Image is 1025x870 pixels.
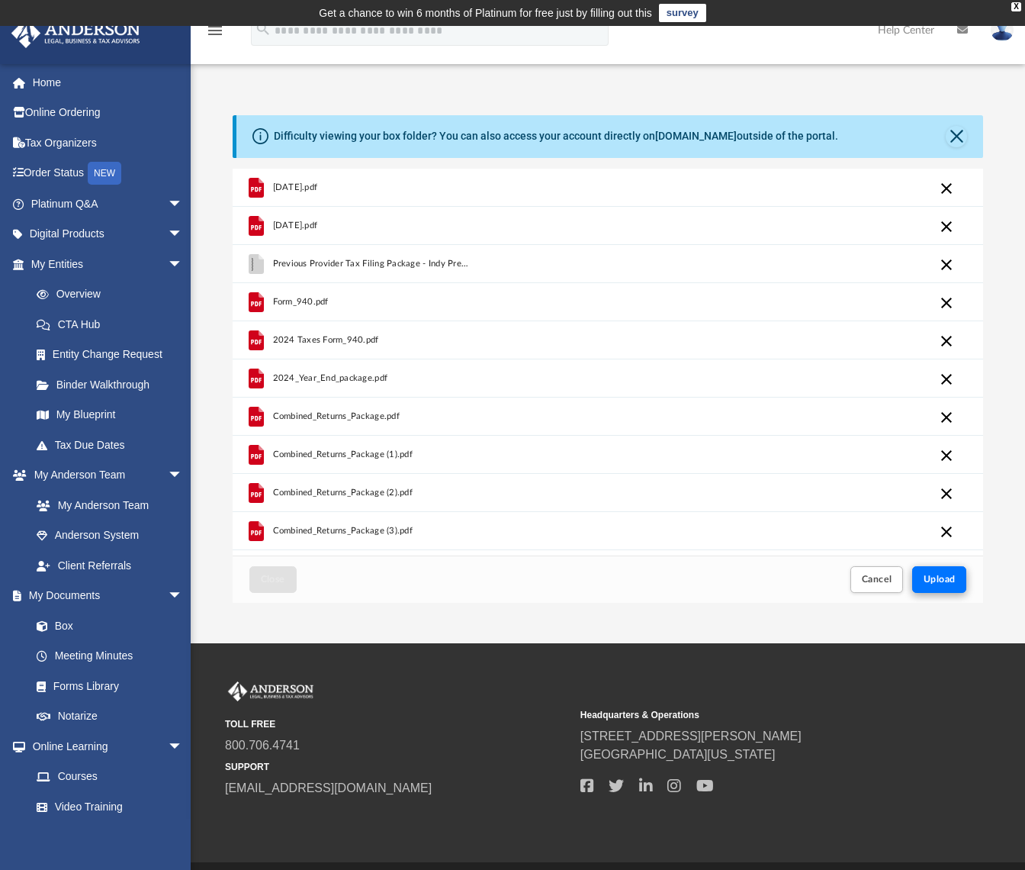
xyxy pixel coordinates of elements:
[21,611,191,641] a: Box
[272,373,387,383] span: 2024_Year_End_package.pdf
[21,762,198,792] a: Courses
[88,162,121,185] div: NEW
[937,256,956,274] button: Cancel this upload
[11,127,206,158] a: Tax Organizers
[168,581,198,612] span: arrow_drop_down
[21,309,206,340] a: CTA Hub
[21,400,198,430] a: My Blueprint
[580,748,776,761] a: [GEOGRAPHIC_DATA][US_STATE]
[937,294,956,312] button: Cancel this upload
[937,446,956,465] button: Cancel this upload
[249,566,297,593] button: Close
[21,671,191,701] a: Forms Library
[21,701,198,732] a: Notarize
[11,249,206,279] a: My Entitiesarrow_drop_down
[168,219,198,250] span: arrow_drop_down
[272,335,378,345] span: 2024 Taxes Form_940.pdf
[168,188,198,220] span: arrow_drop_down
[937,523,956,541] button: Cancel this upload
[21,340,206,370] a: Entity Change Request
[11,98,206,128] a: Online Ordering
[21,369,206,400] a: Binder Walkthrough
[225,717,570,731] small: TOLL FREE
[580,708,925,722] small: Headquarters & Operations
[21,490,191,520] a: My Anderson Team
[11,158,206,189] a: Order StatusNEW
[11,460,198,491] a: My Anderson Teamarrow_drop_down
[255,21,272,37] i: search
[924,575,956,584] span: Upload
[11,67,206,98] a: Home
[272,182,317,192] span: [DATE].pdf
[7,18,145,48] img: Anderson Advisors Platinum Portal
[272,221,317,230] span: [DATE].pdf
[937,332,956,350] button: Cancel this upload
[233,169,984,603] div: Upload
[319,4,652,22] div: Get a chance to win 6 months of Platinum for free just by filling out this
[272,449,412,459] span: Combined_Returns_Package (1).pdf
[21,520,198,551] a: Anderson System
[168,731,198,762] span: arrow_drop_down
[225,739,300,752] a: 800.706.4741
[168,249,198,280] span: arrow_drop_down
[862,575,892,584] span: Cancel
[937,408,956,427] button: Cancel this upload
[991,19,1014,41] img: User Pic
[655,130,737,142] a: [DOMAIN_NAME]
[233,169,984,556] div: grid
[937,370,956,388] button: Cancel this upload
[937,179,956,198] button: Cancel this upload
[11,731,198,762] a: Online Learningarrow_drop_down
[272,411,399,421] span: Combined_Returns_Package.pdf
[272,259,473,269] span: Previous Provider Tax Filing Package - Indy Prep.zip
[937,217,956,236] button: Cancel this upload
[206,21,224,40] i: menu
[272,297,328,307] span: Form_940.pdf
[206,29,224,40] a: menu
[168,460,198,491] span: arrow_drop_down
[11,188,206,219] a: Platinum Q&Aarrow_drop_down
[272,526,412,536] span: Combined_Returns_Package (3).pdf
[21,641,198,672] a: Meeting Minutes
[272,488,412,498] span: Combined_Returns_Package (2).pdf
[659,4,706,22] a: survey
[850,566,904,593] button: Cancel
[912,566,967,593] button: Upload
[274,128,838,144] div: Difficulty viewing your box folder? You can also access your account directly on outside of the p...
[1011,2,1021,11] div: close
[225,760,570,774] small: SUPPORT
[580,730,802,743] a: [STREET_ADDRESS][PERSON_NAME]
[225,681,316,701] img: Anderson Advisors Platinum Portal
[11,581,198,611] a: My Documentsarrow_drop_down
[21,791,191,822] a: Video Training
[21,550,198,581] a: Client Referrals
[946,126,967,147] button: Close
[261,575,285,584] span: Close
[21,430,206,460] a: Tax Due Dates
[11,219,206,250] a: Digital Productsarrow_drop_down
[937,485,956,503] button: Cancel this upload
[225,781,432,794] a: [EMAIL_ADDRESS][DOMAIN_NAME]
[21,279,206,310] a: Overview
